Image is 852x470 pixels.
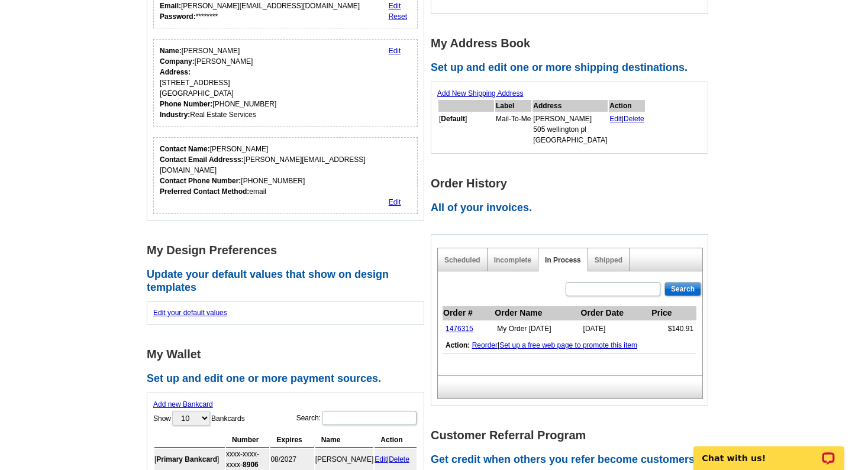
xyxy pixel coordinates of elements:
th: Price [651,306,696,320]
h1: My Wallet [147,348,431,361]
strong: Contact Email Addresss: [160,155,244,164]
th: Order # [443,306,494,320]
a: Edit [389,47,401,55]
strong: Preferred Contact Method: [160,187,249,196]
td: [PERSON_NAME] 505 wellington pl [GEOGRAPHIC_DATA] [532,113,608,146]
td: | [443,337,696,354]
strong: Email: [160,2,181,10]
strong: Name: [160,47,182,55]
div: Your personal details. [153,39,418,127]
td: | [375,449,417,470]
th: Order Date [580,306,651,320]
input: Search [664,282,701,296]
th: Label [495,100,531,112]
h2: Update your default values that show on design templates [147,268,431,294]
a: Edit [389,2,401,10]
strong: Address: [160,68,191,76]
a: 1476315 [446,325,473,333]
a: Incomplete [494,256,531,264]
input: Search: [322,411,417,425]
b: Primary Bankcard [156,455,217,463]
th: Action [375,433,417,448]
div: Who should we contact regarding order issues? [153,137,418,214]
strong: Contact Phone Number: [160,177,241,185]
div: [PERSON_NAME] [PERSON_NAME][EMAIL_ADDRESS][DOMAIN_NAME] [PHONE_NUMBER] email [160,144,411,197]
a: Edit [609,115,622,123]
td: | [609,113,645,146]
a: Edit your default values [153,309,227,317]
h1: Customer Referral Program [431,429,715,442]
h2: All of your invoices. [431,202,715,215]
td: [PERSON_NAME] [315,449,374,470]
td: [ ] [438,113,494,146]
strong: Password: [160,12,196,21]
a: Set up a free web page to promote this item [499,341,637,349]
th: Address [532,100,608,112]
a: In Process [545,256,581,264]
h1: Order History [431,177,715,190]
h2: Set up and edit one or more payment sources. [147,372,431,385]
strong: Industry: [160,111,190,119]
a: Edit [389,198,401,206]
a: Delete [624,115,644,123]
iframe: LiveChat chat widget [686,433,852,470]
a: Add new Bankcard [153,400,213,409]
strong: 8906 [243,461,259,469]
a: Reset [389,12,407,21]
td: 08/2027 [270,449,314,470]
h1: My Address Book [431,37,715,50]
th: Number [226,433,269,448]
strong: Company: [160,57,195,66]
b: Default [441,115,465,123]
th: Expires [270,433,314,448]
td: Mail-To-Me [495,113,531,146]
td: [ ] [154,449,225,470]
a: Edit [375,455,387,463]
h1: My Design Preferences [147,244,431,257]
h2: Get credit when others you refer become customers [431,453,715,466]
a: Scheduled [444,256,480,264]
b: Action: [446,341,470,349]
th: Action [609,100,645,112]
label: Show Bankcards [153,410,245,427]
td: xxxx-xxxx-xxxx- [226,449,269,470]
th: Order Name [494,306,580,320]
a: Reorder [472,341,498,349]
strong: Contact Name: [160,145,210,153]
h2: Set up and edit one or more shipping destinations. [431,61,715,74]
strong: Phone Number: [160,100,212,108]
td: $140.91 [651,320,696,338]
a: Delete [389,455,409,463]
td: My Order [DATE] [494,320,580,338]
a: Shipped [595,256,622,264]
a: Add New Shipping Address [437,89,523,98]
td: [DATE] [580,320,651,338]
select: ShowBankcards [172,411,210,426]
th: Name [315,433,374,448]
label: Search: [296,410,418,426]
div: [PERSON_NAME] [PERSON_NAME] [STREET_ADDRESS] [GEOGRAPHIC_DATA] [PHONE_NUMBER] Real Estate Services [160,46,276,120]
